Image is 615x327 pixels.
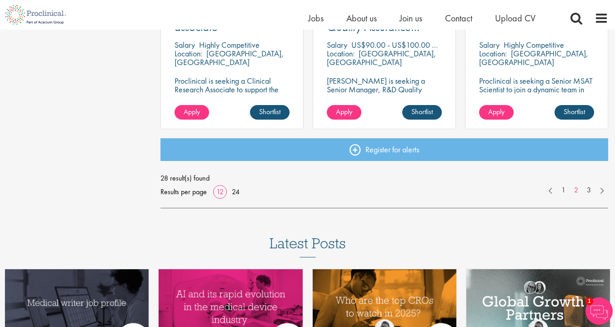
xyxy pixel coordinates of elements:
a: 3 [582,185,595,196]
p: [GEOGRAPHIC_DATA], [GEOGRAPHIC_DATA] [175,48,284,67]
a: 12 [213,187,227,196]
span: Salary [479,40,500,50]
p: Highly Competitive [504,40,564,50]
p: Proclinical is seeking a Clinical Research Associate to support the design, planning, coordinatio... [175,76,290,120]
span: Apply [336,107,352,116]
a: 24 [229,187,243,196]
span: 28 result(s) found [160,171,608,185]
a: About us [346,12,377,24]
a: Apply [327,105,361,120]
a: Register for alerts [160,138,608,161]
span: Apply [184,107,200,116]
span: Location: [479,48,507,59]
a: 1 [557,185,570,196]
span: Salary [327,40,347,50]
span: 1 [585,297,593,305]
a: Join us [400,12,422,24]
a: Contact [445,12,472,24]
p: Proclinical is seeking a Senior MSAT Scientist to join a dynamic team in [GEOGRAPHIC_DATA], [GEOG... [479,76,594,111]
span: Salary [175,40,195,50]
a: Upload CV [495,12,535,24]
h3: Latest Posts [270,236,346,257]
p: Highly Competitive [199,40,260,50]
a: 2 [570,185,583,196]
p: [PERSON_NAME] is seeking a Senior Manager, R&D Quality Assurance to join a dynamic team in [GEOGR... [327,76,442,120]
a: Shortlist [250,105,290,120]
a: Clinical Research associate [175,10,290,33]
span: Apply [488,107,505,116]
p: [GEOGRAPHIC_DATA], [GEOGRAPHIC_DATA] [327,48,436,67]
a: Shortlist [402,105,442,120]
a: Apply [175,105,209,120]
span: Results per page [160,185,207,199]
a: Jobs [308,12,324,24]
span: Location: [175,48,202,59]
span: Location: [327,48,355,59]
p: [GEOGRAPHIC_DATA], [GEOGRAPHIC_DATA] [479,48,588,67]
p: US$90.00 - US$100.00 per hour [351,40,458,50]
a: Senior Manager, R&D Quality Assurance (Hybrid) [327,10,442,33]
a: Shortlist [555,105,594,120]
a: Apply [479,105,514,120]
img: Chatbot [585,297,613,325]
